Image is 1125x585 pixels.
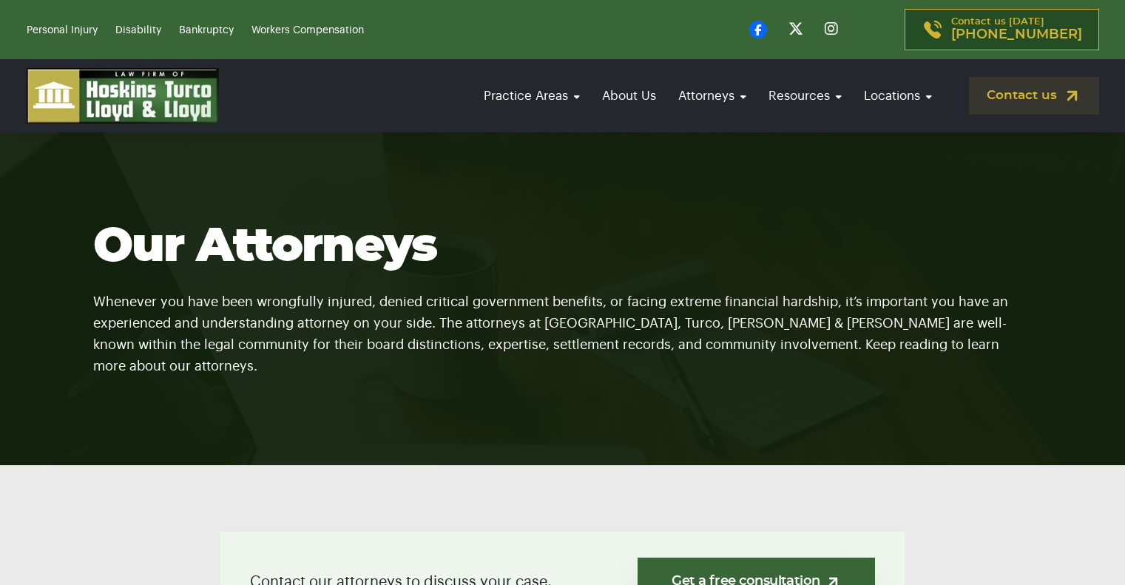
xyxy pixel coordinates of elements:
a: Locations [857,75,939,117]
a: Practice Areas [476,75,587,117]
a: Attorneys [671,75,754,117]
a: Resources [761,75,849,117]
span: [PHONE_NUMBER] [951,27,1082,42]
a: Workers Compensation [251,25,364,35]
p: Contact us [DATE] [951,17,1082,42]
a: Contact us [DATE][PHONE_NUMBER] [905,9,1099,50]
a: About Us [595,75,663,117]
img: logo [27,68,219,124]
a: Personal Injury [27,25,98,35]
p: Whenever you have been wrongfully injured, denied critical government benefits, or facing extreme... [93,273,1033,377]
a: Bankruptcy [179,25,234,35]
h1: Our Attorneys [93,221,1033,273]
a: Contact us [969,77,1099,115]
a: Disability [115,25,161,35]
